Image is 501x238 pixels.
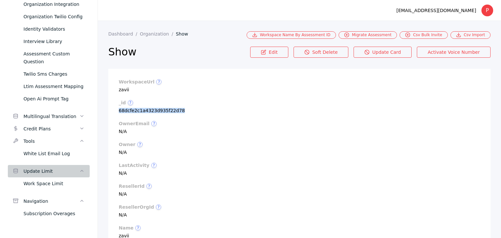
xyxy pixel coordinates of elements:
div: Multilingual Translation [23,112,79,120]
label: workspaceUrl [119,79,480,84]
a: Csv Import [450,31,491,39]
a: Show [176,31,193,37]
section: N/A [119,184,480,197]
a: Dashboard [108,31,140,37]
div: Organization Integration [23,0,84,8]
a: Update Card [354,47,412,58]
a: Migrate Assessment [339,31,397,39]
div: Credit Plans [23,125,79,133]
span: ? [146,184,152,189]
div: Subscription Overages [23,210,84,217]
div: Update Limit [23,167,79,175]
label: resellerOrgId [119,204,480,210]
section: N/A [119,163,480,176]
h2: Show [108,45,250,58]
label: _id [119,100,480,105]
span: ? [156,79,161,84]
label: owner [119,142,480,147]
section: N/A [119,142,480,155]
section: N/A [119,204,480,217]
a: White List Email Log [8,147,90,160]
label: name [119,225,480,231]
a: Subscription Overages [8,207,90,220]
div: Tools [23,137,79,145]
label: ownerEmail [119,121,480,126]
a: Identity Validators [8,23,90,35]
div: P [481,5,493,16]
a: Organization Twilio Config [8,10,90,23]
div: Navigation [23,197,79,205]
a: Twilio Sms Charges [8,68,90,80]
span: ? [151,121,157,126]
label: lastActivity [119,163,480,168]
a: Interview Library [8,35,90,48]
div: Assessment Custom Question [23,50,84,66]
a: Csv Bulk Invite [400,31,448,39]
div: Twilio Sms Charges [23,70,84,78]
a: Ltim Assessment Mapping [8,80,90,93]
a: Organization [140,31,176,37]
a: Edit [250,47,288,58]
span: ? [156,204,161,210]
section: N/A [119,121,480,134]
a: Assessment Custom Question [8,48,90,68]
a: Activate Voice Number [417,47,491,58]
div: Open Ai Prompt Tag [23,95,84,103]
span: ? [128,100,133,105]
span: ? [151,163,157,168]
span: ? [137,142,143,147]
div: Ltim Assessment Mapping [23,82,84,90]
label: resellerId [119,184,480,189]
div: Organization Twilio Config [23,13,84,21]
a: Work Space Limit [8,177,90,190]
div: Work Space Limit [23,180,84,187]
span: ? [135,225,141,231]
section: 68dcfe2c1a4323d935f22d78 [119,100,480,113]
section: zavii [119,79,480,92]
a: Workspace Name By Assessment ID [247,31,336,39]
div: White List Email Log [23,150,84,157]
div: Interview Library [23,37,84,45]
a: Open Ai Prompt Tag [8,93,90,105]
div: [EMAIL_ADDRESS][DOMAIN_NAME] [396,7,476,14]
a: Soft Delete [294,47,348,58]
div: Identity Validators [23,25,84,33]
